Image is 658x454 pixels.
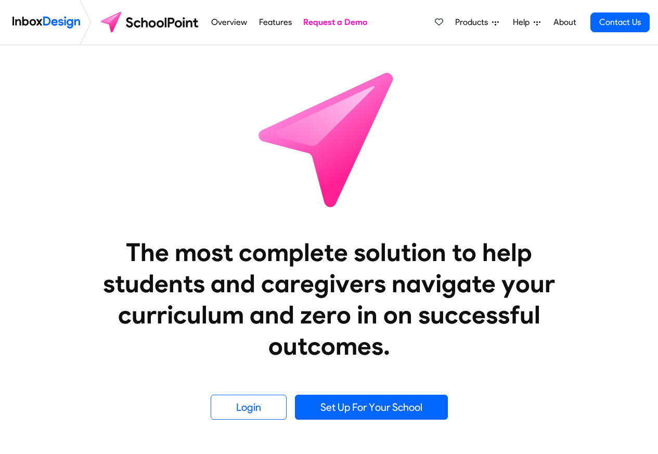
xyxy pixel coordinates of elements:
[209,12,250,33] a: Overview
[550,12,579,33] a: About
[455,16,492,29] span: Products
[451,12,503,33] a: Products
[236,45,423,232] img: icon_schoolpoint.svg
[590,12,650,32] a: Contact Us
[96,10,205,35] img: schoolpoint logo
[256,12,294,33] a: Features
[513,16,534,29] span: Help
[82,237,576,361] heading: The most complete solution to help students and caregivers navigate your curriculum and zero in o...
[211,395,287,420] a: Login
[301,12,370,33] a: Request a Demo
[509,12,545,33] a: Help
[295,395,448,420] a: Set Up For Your School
